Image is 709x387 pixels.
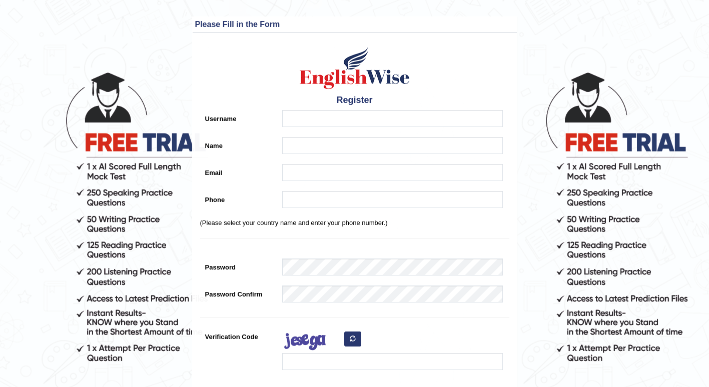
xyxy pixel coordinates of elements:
[195,20,514,29] h3: Please Fill in the Form
[200,328,278,341] label: Verification Code
[298,45,412,90] img: Logo of English Wise create a new account for intelligent practice with AI
[200,285,278,299] label: Password Confirm
[200,164,278,177] label: Email
[200,95,509,105] h4: Register
[200,258,278,272] label: Password
[200,137,278,150] label: Name
[200,191,278,204] label: Phone
[200,110,278,123] label: Username
[200,218,509,227] p: (Please select your country name and enter your phone number.)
